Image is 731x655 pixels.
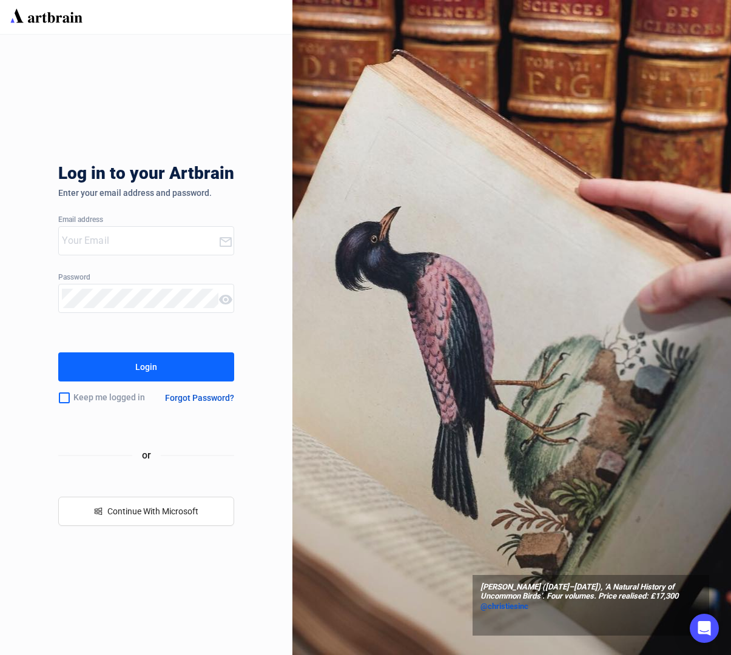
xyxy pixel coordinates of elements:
span: @christiesinc [480,602,528,611]
span: or [132,448,161,463]
div: Open Intercom Messenger [690,614,719,643]
div: Login [135,357,157,377]
button: Login [58,352,234,381]
button: windowsContinue With Microsoft [58,497,234,526]
div: Forgot Password? [165,393,234,403]
a: @christiesinc [480,600,701,613]
input: Your Email [62,231,218,250]
div: Email address [58,216,234,224]
div: Log in to your Artbrain [58,164,422,188]
div: Enter your email address and password. [58,188,234,198]
span: windows [94,507,103,516]
span: Continue With Microsoft [107,506,198,516]
div: Password [58,274,234,282]
span: [PERSON_NAME] ([DATE]–[DATE]), ‘A Natural History of Uncommon Birds’. Four volumes. Price realise... [480,583,701,601]
div: Keep me logged in [58,385,155,411]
